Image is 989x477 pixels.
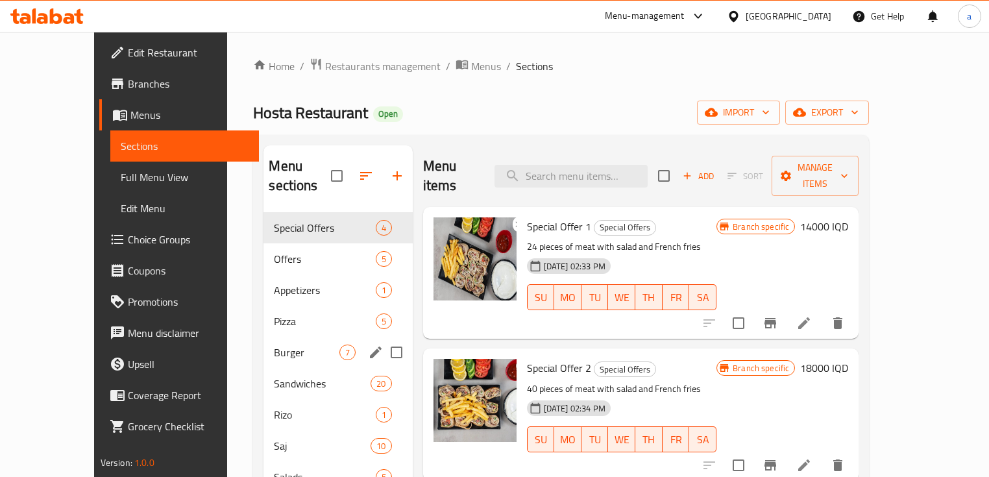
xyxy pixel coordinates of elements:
[641,430,657,449] span: TH
[274,376,371,391] span: Sandwiches
[274,438,371,454] span: Saj
[128,419,249,434] span: Grocery Checklist
[694,430,711,449] span: SA
[376,282,392,298] div: items
[310,58,441,75] a: Restaurants management
[128,263,249,278] span: Coupons
[350,160,382,191] span: Sort sections
[506,58,511,74] li: /
[581,284,609,310] button: TU
[527,381,716,397] p: 40 pieces of meat with salad and French fries
[376,409,391,421] span: 1
[263,275,412,306] div: Appetizers1
[668,430,685,449] span: FR
[99,68,260,99] a: Branches
[772,156,859,196] button: Manage items
[128,387,249,403] span: Coverage Report
[423,156,480,195] h2: Menu items
[253,58,869,75] nav: breadcrumb
[373,106,403,122] div: Open
[689,426,716,452] button: SA
[323,162,350,190] span: Select all sections
[128,232,249,247] span: Choice Groups
[263,368,412,399] div: Sandwiches20
[325,58,441,74] span: Restaurants management
[128,325,249,341] span: Menu disclaimer
[274,282,375,298] span: Appetizers
[697,101,780,125] button: import
[274,313,375,329] span: Pizza
[796,458,812,473] a: Edit menu item
[99,99,260,130] a: Menus
[539,402,611,415] span: [DATE] 02:34 PM
[128,45,249,60] span: Edit Restaurant
[382,160,413,191] button: Add section
[594,362,655,377] span: Special Offers
[300,58,304,74] li: /
[376,222,391,234] span: 4
[785,101,869,125] button: export
[433,359,517,442] img: Special Offer 2
[121,138,249,154] span: Sections
[371,438,391,454] div: items
[376,220,392,236] div: items
[516,58,553,74] span: Sections
[274,407,375,422] span: Rizo
[678,166,719,186] button: Add
[263,212,412,243] div: Special Offers4
[99,411,260,442] a: Grocery Checklist
[373,108,403,119] span: Open
[128,294,249,310] span: Promotions
[694,288,711,307] span: SA
[376,313,392,329] div: items
[99,286,260,317] a: Promotions
[527,239,716,255] p: 24 pieces of meat with salad and French fries
[110,162,260,193] a: Full Menu View
[110,193,260,224] a: Edit Menu
[99,349,260,380] a: Upsell
[371,376,391,391] div: items
[99,317,260,349] a: Menu disclaimer
[456,58,501,75] a: Menus
[663,426,690,452] button: FR
[613,430,630,449] span: WE
[539,260,611,273] span: [DATE] 02:33 PM
[613,288,630,307] span: WE
[527,284,555,310] button: SU
[128,76,249,92] span: Branches
[605,8,685,24] div: Menu-management
[635,284,663,310] button: TH
[99,37,260,68] a: Edit Restaurant
[554,284,581,310] button: MO
[274,345,339,360] span: Burger
[650,162,678,190] span: Select section
[727,362,794,374] span: Branch specific
[376,284,391,297] span: 1
[253,98,368,127] span: Hosta Restaurant
[635,426,663,452] button: TH
[707,104,770,121] span: import
[800,359,848,377] h6: 18000 IQD
[274,220,375,236] span: Special Offers
[719,166,772,186] span: Select section first
[755,308,786,339] button: Branch-specific-item
[99,224,260,255] a: Choice Groups
[433,217,517,300] img: Special Offer 1
[725,310,752,337] span: Select to update
[376,407,392,422] div: items
[263,430,412,461] div: Saj10
[594,361,656,377] div: Special Offers
[274,251,375,267] span: Offers
[121,169,249,185] span: Full Menu View
[128,356,249,372] span: Upsell
[796,104,859,121] span: export
[110,130,260,162] a: Sections
[746,9,831,23] div: [GEOGRAPHIC_DATA]
[782,160,848,192] span: Manage items
[371,440,391,452] span: 10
